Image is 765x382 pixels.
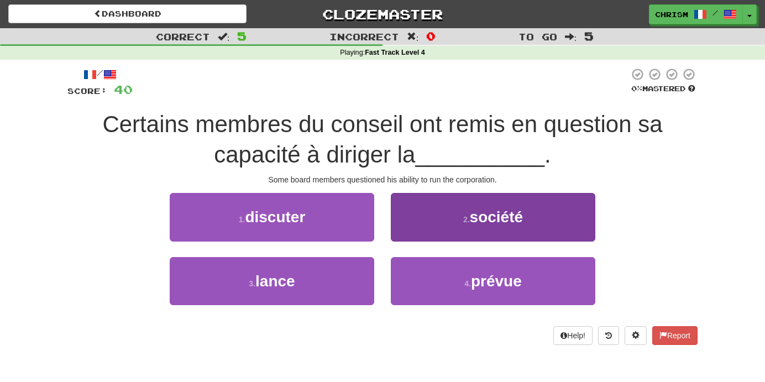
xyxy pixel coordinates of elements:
span: / [712,9,718,17]
button: 4.prévue [391,257,595,305]
button: Round history (alt+y) [598,326,619,345]
div: Mastered [629,84,698,94]
span: . [544,142,551,168]
span: prévue [471,273,522,290]
button: 3.lance [170,257,374,305]
a: Dashboard [8,4,247,23]
small: 3 . [249,279,255,288]
button: 2.société [391,193,595,241]
span: Correct [156,31,210,42]
span: : [218,32,230,41]
span: Score: [67,86,107,96]
button: Report [652,326,698,345]
span: 0 % [631,84,642,93]
small: 1 . [239,215,245,224]
span: To go [518,31,557,42]
div: Some board members questioned his ability to run the corporation. [67,174,698,185]
span: : [565,32,577,41]
small: 2 . [463,215,470,224]
button: 1.discuter [170,193,374,241]
span: lance [255,273,295,290]
button: Help! [553,326,593,345]
span: 0 [426,29,436,43]
span: 5 [237,29,247,43]
span: : [407,32,419,41]
span: ChrisM [655,9,688,19]
span: 40 [114,82,133,96]
small: 4 . [464,279,471,288]
span: 5 [584,29,594,43]
div: / [67,67,133,81]
span: discuter [245,208,305,226]
a: ChrisM / [649,4,743,24]
strong: Fast Track Level 4 [365,49,425,56]
a: Clozemaster [263,4,501,24]
span: Incorrect [329,31,399,42]
span: société [470,208,523,226]
span: Certains membres du conseil ont remis en question sa capacité à diriger la [102,111,662,168]
span: __________ [415,142,544,168]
